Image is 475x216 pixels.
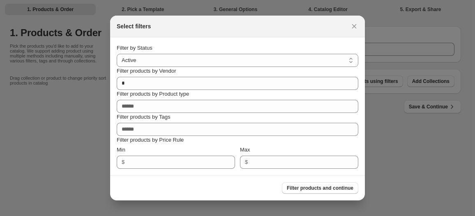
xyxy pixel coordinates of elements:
span: Min [117,147,125,153]
button: Filter products and continue [282,182,358,194]
span: Filter products by Product type [117,91,189,97]
span: $ [245,159,248,165]
span: Filter products and continue [287,185,353,191]
span: Filter products by Vendor [117,68,176,74]
span: Filter products by Tags [117,114,171,120]
h2: Select filters [117,22,151,30]
p: Filter products by Price Rule [117,136,358,144]
span: Filter by Status [117,45,152,51]
span: Max [240,147,250,153]
span: $ [122,159,125,165]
